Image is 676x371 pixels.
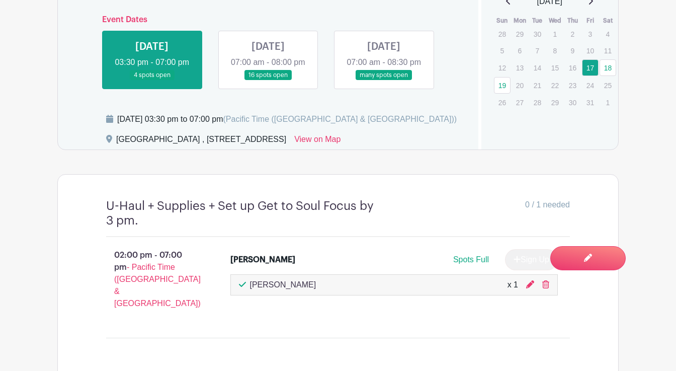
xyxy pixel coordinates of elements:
div: [PERSON_NAME] [230,254,295,266]
p: 1 [600,95,616,110]
th: Sat [599,16,617,26]
p: 10 [582,43,599,58]
th: Tue [529,16,546,26]
p: 11 [600,43,616,58]
p: 14 [529,60,546,76]
p: 21 [529,78,546,93]
p: 6 [512,43,528,58]
div: x 1 [508,279,518,291]
p: 12 [494,60,511,76]
p: 30 [564,95,581,110]
span: Spots Full [453,255,489,264]
p: 8 [547,43,563,58]
p: 28 [529,95,546,110]
p: 23 [564,78,581,93]
p: 5 [494,43,511,58]
p: 9 [564,43,581,58]
p: 24 [582,78,599,93]
p: 4 [600,26,616,42]
p: 29 [512,26,528,42]
p: 25 [600,78,616,93]
p: 02:00 pm - 07:00 pm [90,245,214,314]
p: 3 [582,26,599,42]
p: 16 [564,60,581,76]
span: - Pacific Time ([GEOGRAPHIC_DATA] & [GEOGRAPHIC_DATA]) [114,263,201,308]
p: 13 [512,60,528,76]
p: 31 [582,95,599,110]
th: Thu [564,16,581,26]
div: [GEOGRAPHIC_DATA] , [STREET_ADDRESS] [116,133,286,150]
p: 29 [547,95,563,110]
p: 7 [529,43,546,58]
th: Sun [493,16,511,26]
p: 15 [547,60,563,76]
th: Wed [546,16,564,26]
p: 30 [529,26,546,42]
h6: Event Dates [94,15,442,25]
p: 1 [547,26,563,42]
p: 26 [494,95,511,110]
th: Fri [581,16,599,26]
a: View on Map [294,133,341,150]
a: 19 [494,77,511,94]
h4: U-Haul + Supplies + Set up Get to Soul Focus by 3 pm. [106,199,383,228]
p: 20 [512,78,528,93]
p: 28 [494,26,511,42]
p: 27 [512,95,528,110]
p: [PERSON_NAME] [250,279,316,291]
span: (Pacific Time ([GEOGRAPHIC_DATA] & [GEOGRAPHIC_DATA])) [223,115,457,123]
a: 18 [600,59,616,76]
span: 0 / 1 needed [525,199,570,211]
p: 2 [564,26,581,42]
a: 17 [582,59,599,76]
p: 22 [547,78,563,93]
div: [DATE] 03:30 pm to 07:00 pm [117,113,457,125]
th: Mon [511,16,529,26]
